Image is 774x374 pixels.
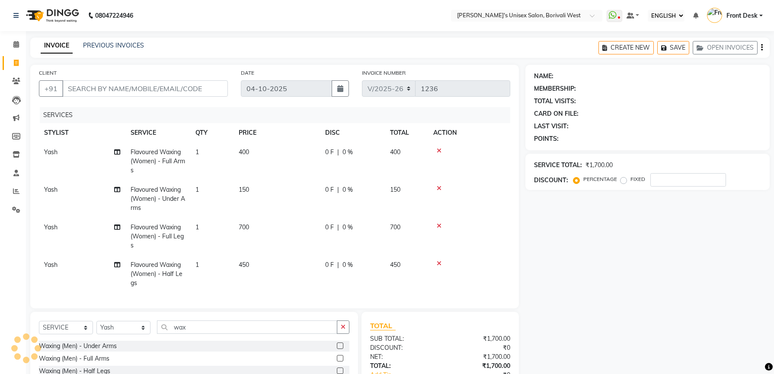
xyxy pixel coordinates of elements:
span: TOTAL [370,321,396,330]
input: SEARCH BY NAME/MOBILE/EMAIL/CODE [62,80,228,97]
span: 0 % [342,185,353,194]
label: CLIENT [39,69,57,77]
div: ₹1,700.00 [440,361,517,371]
span: Flavoured Waxing (Women) - Full Arms [131,148,185,174]
img: logo [22,3,81,28]
button: +91 [39,80,63,97]
span: 0 % [342,223,353,232]
span: 150 [239,186,249,193]
span: 700 [239,223,249,231]
th: ACTION [428,123,510,143]
span: Yash [44,148,58,156]
div: POINTS: [534,134,559,143]
span: Flavoured Waxing (Women) - Under Arms [131,186,185,212]
th: QTY [190,123,233,143]
label: PERCENTAGE [583,175,617,183]
th: DISC [320,123,385,143]
div: DISCOUNT: [534,176,568,185]
div: Waxing (Men) - Full Arms [39,354,109,363]
div: NET: [364,352,440,361]
span: 0 F [325,260,334,269]
div: ₹0 [440,343,517,352]
label: DATE [241,69,254,77]
div: TOTAL: [364,361,440,371]
b: 08047224946 [95,3,133,28]
span: 0 % [342,260,353,269]
span: Flavoured Waxing (Women) - Half Legs [131,261,182,287]
span: Yash [44,223,58,231]
span: | [337,260,339,269]
div: NAME: [534,72,553,81]
div: DISCOUNT: [364,343,440,352]
span: 0 % [342,148,353,157]
span: 150 [390,186,400,193]
span: 400 [390,148,400,156]
div: ₹1,700.00 [440,334,517,343]
div: SERVICE TOTAL: [534,161,582,170]
div: LAST VISIT: [534,122,569,131]
a: INVOICE [41,38,73,54]
label: INVOICE NUMBER [362,69,406,77]
div: ₹1,700.00 [585,161,613,170]
a: PREVIOUS INVOICES [83,41,144,49]
div: TOTAL VISITS: [534,97,576,106]
span: Flavoured Waxing (Women) - Full Legs [131,223,184,249]
span: Yash [44,186,58,193]
span: | [337,223,339,232]
input: Search or Scan [157,320,337,334]
th: SERVICE [125,123,190,143]
span: 1 [195,148,199,156]
th: PRICE [233,123,320,143]
div: ₹1,700.00 [440,352,517,361]
span: 450 [239,261,249,269]
span: 450 [390,261,400,269]
div: MEMBERSHIP: [534,84,576,93]
button: CREATE NEW [598,41,654,54]
label: FIXED [630,175,645,183]
span: Front Desk [726,11,758,20]
img: Front Desk [707,8,722,23]
th: STYLIST [39,123,125,143]
span: 0 F [325,148,334,157]
span: 400 [239,148,249,156]
span: 1 [195,223,199,231]
span: 0 F [325,185,334,194]
span: | [337,185,339,194]
th: TOTAL [385,123,428,143]
div: SUB TOTAL: [364,334,440,343]
span: 0 F [325,223,334,232]
div: CARD ON FILE: [534,109,579,118]
span: 1 [195,261,199,269]
button: SAVE [657,41,689,54]
span: Yash [44,261,58,269]
button: OPEN INVOICES [693,41,758,54]
span: | [337,148,339,157]
span: 700 [390,223,400,231]
div: Waxing (Men) - Under Arms [39,342,117,351]
div: SERVICES [40,107,517,123]
span: 1 [195,186,199,193]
